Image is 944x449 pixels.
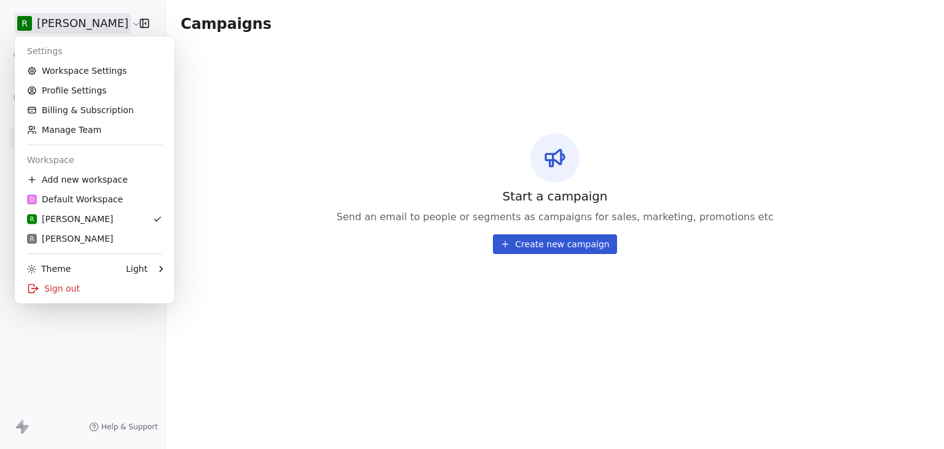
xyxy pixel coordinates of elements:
a: Profile Settings [20,81,170,100]
div: Add new workspace [20,170,170,189]
div: Sign out [20,279,170,298]
div: [PERSON_NAME] [27,232,113,245]
a: Billing & Subscription [20,100,170,120]
a: Workspace Settings [20,61,170,81]
div: [PERSON_NAME] [27,213,113,225]
div: Theme [27,263,71,275]
a: Manage Team [20,120,170,140]
div: Light [126,263,147,275]
div: Default Workspace [27,193,123,205]
div: Settings [20,41,170,61]
span: R [30,215,34,224]
span: D [29,195,34,204]
span: R [30,234,34,244]
div: Workspace [20,150,170,170]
